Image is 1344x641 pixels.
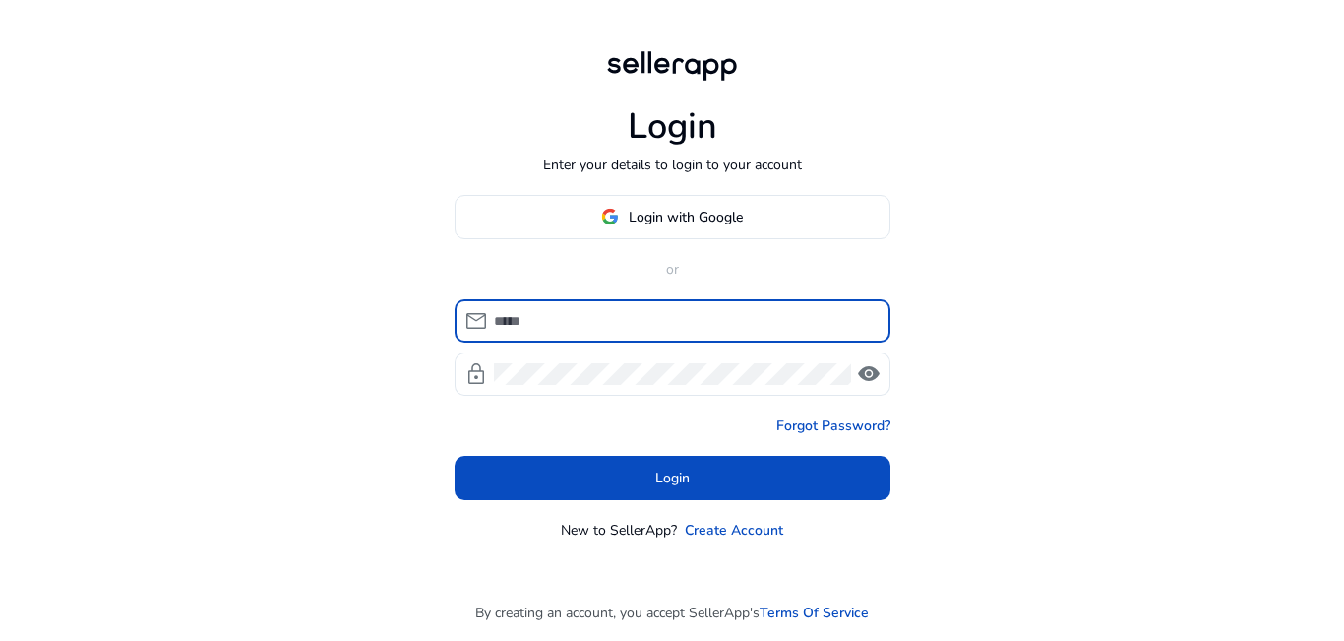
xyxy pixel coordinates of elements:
span: Login [655,468,690,488]
a: Terms Of Service [760,603,869,623]
span: mail [464,309,488,333]
p: Enter your details to login to your account [543,155,802,175]
p: or [455,259,890,280]
span: Login with Google [629,207,743,227]
button: Login with Google [455,195,890,239]
h1: Login [628,105,717,148]
a: Create Account [685,520,783,541]
img: google-logo.svg [601,208,619,225]
span: lock [464,362,488,386]
p: New to SellerApp? [561,520,677,541]
span: visibility [857,362,881,386]
a: Forgot Password? [776,416,890,436]
button: Login [455,456,890,500]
